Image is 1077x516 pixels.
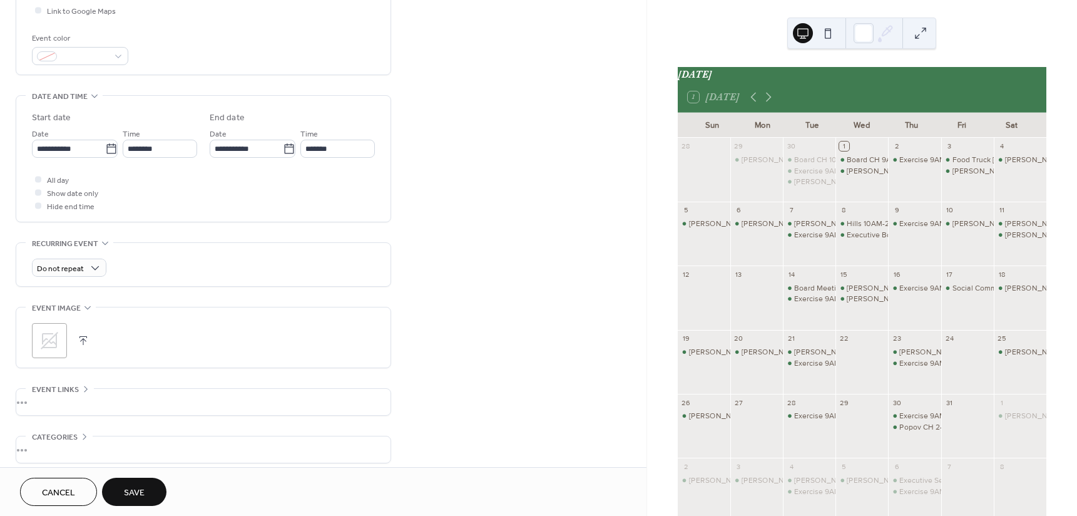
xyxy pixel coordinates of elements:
div: 15 [839,269,849,279]
div: 6 [734,205,743,215]
div: 7 [945,462,954,471]
span: Show date only [47,187,98,200]
div: 3 [945,142,954,151]
div: Exercise 9AM-10AM [783,294,835,304]
div: [PERSON_NAME] 12PM-4PM [794,347,893,358]
div: 19 [681,334,691,343]
div: Wilcox CH All Day [994,347,1046,358]
div: Exercise 9AM-10AM [794,294,862,304]
div: Nelson 12PM - 5PM [678,347,730,358]
div: Beyer 1PM - 5PM [730,347,783,358]
div: 3 [734,462,743,471]
div: Fri [937,113,987,138]
div: Thu [887,113,937,138]
div: Exercise 9AM-10AM [888,283,941,294]
div: [PERSON_NAME] 12PM-4PM [847,294,946,304]
div: Morgan 4PM - CL [678,475,730,486]
div: 30 [892,398,901,407]
div: [DATE] [678,67,1046,82]
div: McConnell CH 9AM - 1PM [994,230,1046,240]
div: Start date [32,111,71,125]
div: 4 [998,142,1007,151]
div: Cupp 12PM-4PM [783,347,835,358]
div: Alford CH 5:30-9:00PM [835,283,888,294]
div: 28 [787,398,796,407]
div: 27 [734,398,743,407]
div: Speer 11AM - 4PM [678,411,730,421]
div: Sat [986,113,1036,138]
span: Recurring event [32,237,98,250]
div: [PERSON_NAME] 4PM - CL [689,475,782,486]
div: Exercise 9AM-10AM [794,230,862,240]
div: [PERSON_NAME] 1PM - 5PM [742,347,840,358]
div: Tue [787,113,837,138]
div: 31 [945,398,954,407]
span: Hide end time [47,200,94,214]
div: [PERSON_NAME] 5-Close [794,177,883,187]
div: 7 [787,205,796,215]
div: Exercise 9AM-10AM [888,487,941,497]
span: Cancel [42,487,75,500]
div: Exercise 9AM-10AM [783,166,835,177]
div: 29 [839,398,849,407]
div: 22 [839,334,849,343]
div: Exercise 9AM-10AM [899,283,967,294]
div: 25 [998,334,1007,343]
div: Bryan 1PM - CL [994,219,1046,229]
span: Do not repeat [37,262,84,276]
div: Exercise 9AM-10AM [888,155,941,165]
div: 21 [787,334,796,343]
div: [PERSON_NAME] 11AM-4PM [794,219,891,229]
div: 30 [787,142,796,151]
div: 4 [787,462,796,471]
div: Exercise 9AM-10AM [899,487,967,497]
div: Executive Session 6PM-9PM [888,475,941,486]
div: Wed [837,113,887,138]
div: 13 [734,269,743,279]
div: Exercise 9AM-10AM [899,219,967,229]
span: Time [300,128,318,141]
div: Executive Session 6PM-9PM [899,475,998,486]
div: [PERSON_NAME] 7:30-CL [952,166,1041,177]
div: Exercise 9AM-10AM [783,411,835,421]
div: [PERSON_NAME] 12PM-4PM [899,347,998,358]
span: Save [124,487,145,500]
div: Executive Board CH 6-9PM [847,230,940,240]
div: 5 [839,462,849,471]
div: [PERSON_NAME] 8AM-CL [742,219,831,229]
div: Obert 8AM-CL [730,219,783,229]
div: Sun [688,113,738,138]
div: [PERSON_NAME] 12PM - 5PM [689,219,792,229]
div: Exercise 9AM-10AM [899,155,967,165]
div: [PERSON_NAME] 12PM-4PM [847,166,946,177]
div: Board Meeting 5PM-9PM [794,283,880,294]
div: Board CH 10AM - 2PM [794,155,870,165]
div: 23 [892,334,901,343]
div: 1 [998,398,1007,407]
div: Executive Board CH 6-9PM [835,230,888,240]
div: 1 [839,142,849,151]
div: Exercise 9AM-10AM [899,358,967,369]
div: Social Committee: Clubhouse/Picnic 4PM-8PM [941,283,994,294]
div: Woelk CH 8-CL [941,219,994,229]
div: Food Truck Friday: Clubhouse/Picnic 5PM-7:30PM [941,155,994,165]
div: Popov CH 2-10PM [888,422,941,433]
div: 11 [998,205,1007,215]
div: 24 [945,334,954,343]
div: Beyer 1PM - 5PM [730,155,783,165]
span: All day [47,174,69,187]
div: Board Meeting 5PM-9PM [783,283,835,294]
div: 5 [681,205,691,215]
div: 8 [998,462,1007,471]
div: Stillwell CH All Day [730,475,783,486]
div: Obert 8AM-CL [994,155,1046,165]
div: Obert CH 7:30-CL [941,166,994,177]
div: Board CH 9AM - 12PM [847,155,922,165]
div: Patel CH 3PM - CL [994,283,1046,294]
div: 20 [734,334,743,343]
div: 14 [787,269,796,279]
span: Date [210,128,227,141]
div: Exercise 9AM-10AM [783,358,835,369]
div: [PERSON_NAME] All Day [742,475,829,486]
div: Exercise 9AM-10AM [794,166,862,177]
